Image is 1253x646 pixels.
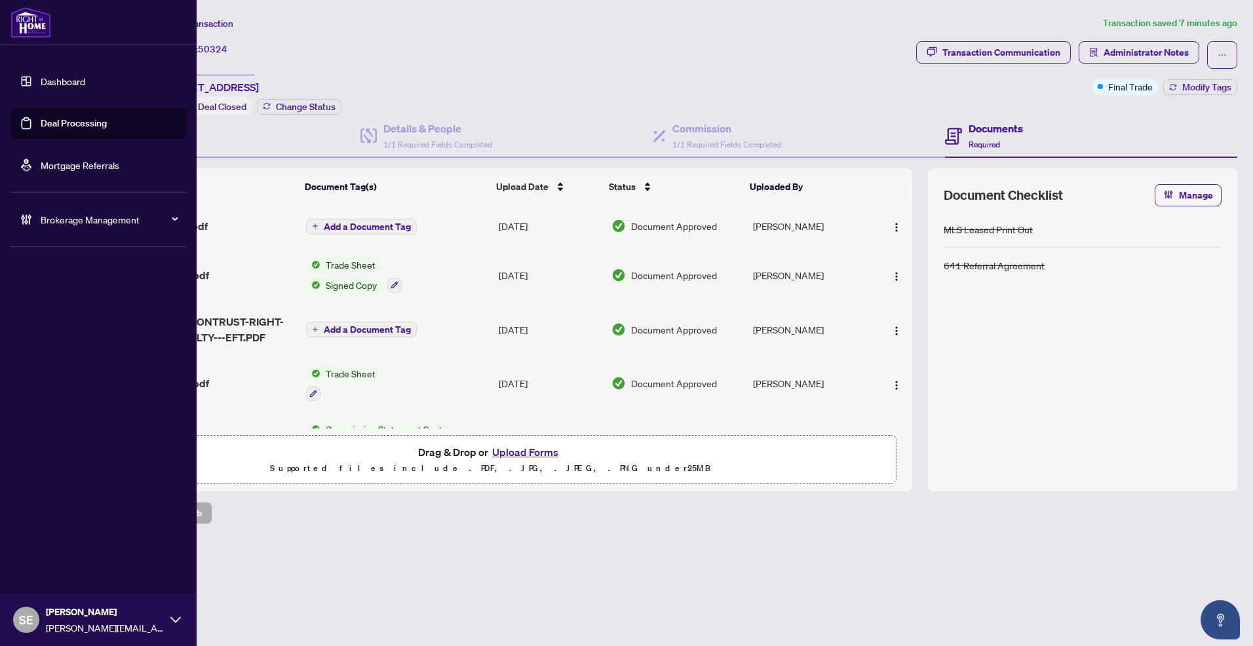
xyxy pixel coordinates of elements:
th: (7) File Name [118,168,300,205]
h4: Commission [672,121,781,136]
img: Logo [891,380,902,390]
span: Trade Sheet [320,366,381,381]
h4: Details & People [383,121,492,136]
button: Status IconTrade SheetStatus IconSigned Copy [306,257,402,293]
span: Add a Document Tag [324,325,411,334]
th: Document Tag(s) [299,168,491,205]
td: [PERSON_NAME] [748,205,872,247]
span: Drag & Drop orUpload FormsSupported files include .PDF, .JPG, .JPEG, .PNG under25MB [85,436,896,484]
article: Transaction saved 7 minutes ago [1103,16,1237,31]
td: [PERSON_NAME] [748,247,872,303]
div: Transaction Communication [942,42,1060,63]
img: Document Status [611,268,626,282]
img: Logo [891,326,902,336]
td: [DATE] [493,247,606,303]
span: Drag & Drop or [418,444,562,461]
div: MLS Leased Print Out [944,222,1033,237]
span: Administrator Notes [1104,42,1189,63]
td: [DATE] [493,411,606,468]
div: Status: [163,98,252,115]
span: plus [312,326,318,333]
span: [PERSON_NAME][EMAIL_ADDRESS][DOMAIN_NAME] [46,620,164,635]
span: 1/1 Required Fields Completed [672,140,781,149]
img: Logo [891,271,902,282]
span: Document Approved [631,219,717,233]
button: Modify Tags [1163,79,1237,95]
p: Supported files include .PDF, .JPG, .JPEG, .PNG under 25 MB [92,461,888,476]
span: Add a Document Tag [324,222,411,231]
img: Document Status [611,376,626,390]
td: [DATE] [493,205,606,247]
td: [DATE] [493,356,606,412]
button: Add a Document Tag [306,321,417,338]
button: Logo [886,373,907,394]
span: Modify Tags [1182,83,1231,92]
button: Change Status [257,99,341,115]
span: [PERSON_NAME] [46,605,164,619]
span: Deal Closed [198,101,246,113]
span: Signed Copy [320,278,382,292]
img: Status Icon [306,278,320,292]
span: Commission Statement Sent [320,422,448,436]
span: EFT-COMMISSIONTRUST-RIGHT-AT-HOME-REALTY---EFT.PDF [123,314,296,345]
button: Manage [1155,184,1222,206]
img: Logo [891,222,902,233]
button: Add a Document Tag [306,322,417,337]
span: Final Trade [1108,79,1153,94]
span: Required [969,140,1000,149]
td: [PERSON_NAME] [748,303,872,356]
img: Status Icon [306,422,320,436]
button: Upload Forms [488,444,562,461]
td: [PERSON_NAME] [748,356,872,412]
button: Add a Document Tag [306,219,417,235]
a: Dashboard [41,75,85,87]
img: Status Icon [306,257,320,272]
button: Logo [886,319,907,340]
img: Document Status [611,322,626,337]
span: solution [1089,48,1098,57]
td: [PERSON_NAME] [748,411,872,468]
div: 641 Referral Agreement [944,258,1045,273]
th: Status [604,168,744,205]
img: logo [10,7,51,38]
button: Logo [886,216,907,237]
span: Upload Date [496,180,549,194]
span: [STREET_ADDRESS] [163,79,259,95]
button: Administrator Notes [1079,41,1199,64]
span: Document Approved [631,376,717,390]
span: Trade Sheet [320,257,381,272]
span: Document Approved [631,322,717,337]
button: Add a Document Tag [306,218,417,235]
span: plus [312,223,318,229]
span: Document Approved [631,268,717,282]
button: Open asap [1201,600,1240,639]
span: Change Status [276,102,336,111]
h4: Documents [969,121,1023,136]
a: Deal Processing [41,117,107,129]
td: [DATE] [493,303,606,356]
span: Document Checklist [944,186,1063,204]
button: Transaction Communication [916,41,1071,64]
span: Brokerage Management [41,212,177,227]
span: ellipsis [1218,50,1227,60]
button: Status IconTrade Sheet [306,366,381,402]
span: 50324 [198,43,227,55]
button: Logo [886,265,907,286]
button: Status IconCommission Statement Sent [306,422,448,457]
span: 1/1 Required Fields Completed [383,140,492,149]
img: Document Status [611,219,626,233]
th: Upload Date [491,168,604,205]
span: Manage [1179,185,1213,206]
img: Status Icon [306,366,320,381]
th: Uploaded By [744,168,868,205]
span: Status [609,180,636,194]
span: View Transaction [163,18,233,29]
span: SE [19,611,33,629]
a: Mortgage Referrals [41,159,119,171]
